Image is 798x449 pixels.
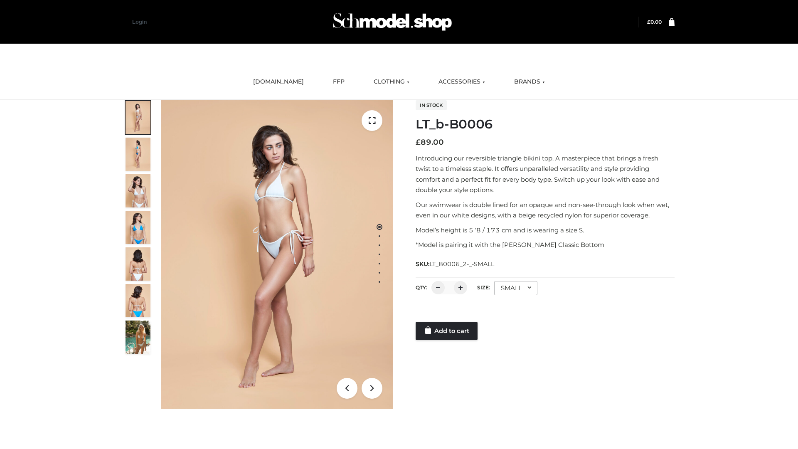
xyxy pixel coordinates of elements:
[432,73,491,91] a: ACCESSORIES
[647,19,662,25] a: £0.00
[367,73,416,91] a: CLOTHING
[416,259,495,269] span: SKU:
[477,284,490,291] label: Size:
[494,281,537,295] div: SMALL
[247,73,310,91] a: [DOMAIN_NAME]
[416,225,675,236] p: Model’s height is 5 ‘8 / 173 cm and is wearing a size S.
[416,117,675,132] h1: LT_b-B0006
[416,200,675,221] p: Our swimwear is double lined for an opaque and non-see-through look when wet, even in our white d...
[416,138,421,147] span: £
[647,19,662,25] bdi: 0.00
[416,322,478,340] a: Add to cart
[416,153,675,195] p: Introducing our reversible triangle bikini top. A masterpiece that brings a fresh twist to a time...
[416,100,447,110] span: In stock
[647,19,650,25] span: £
[126,284,150,317] img: ArielClassicBikiniTop_CloudNine_AzureSky_OW114ECO_8-scaled.jpg
[132,19,147,25] a: Login
[330,5,455,38] img: Schmodel Admin 964
[126,211,150,244] img: ArielClassicBikiniTop_CloudNine_AzureSky_OW114ECO_4-scaled.jpg
[416,138,444,147] bdi: 89.00
[126,174,150,207] img: ArielClassicBikiniTop_CloudNine_AzureSky_OW114ECO_3-scaled.jpg
[416,239,675,250] p: *Model is pairing it with the [PERSON_NAME] Classic Bottom
[161,100,393,409] img: ArielClassicBikiniTop_CloudNine_AzureSky_OW114ECO_1
[126,247,150,281] img: ArielClassicBikiniTop_CloudNine_AzureSky_OW114ECO_7-scaled.jpg
[508,73,551,91] a: BRANDS
[327,73,351,91] a: FFP
[126,138,150,171] img: ArielClassicBikiniTop_CloudNine_AzureSky_OW114ECO_2-scaled.jpg
[429,260,494,268] span: LT_B0006_2-_-SMALL
[416,284,427,291] label: QTY:
[126,321,150,354] img: Arieltop_CloudNine_AzureSky2.jpg
[126,101,150,134] img: ArielClassicBikiniTop_CloudNine_AzureSky_OW114ECO_1-scaled.jpg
